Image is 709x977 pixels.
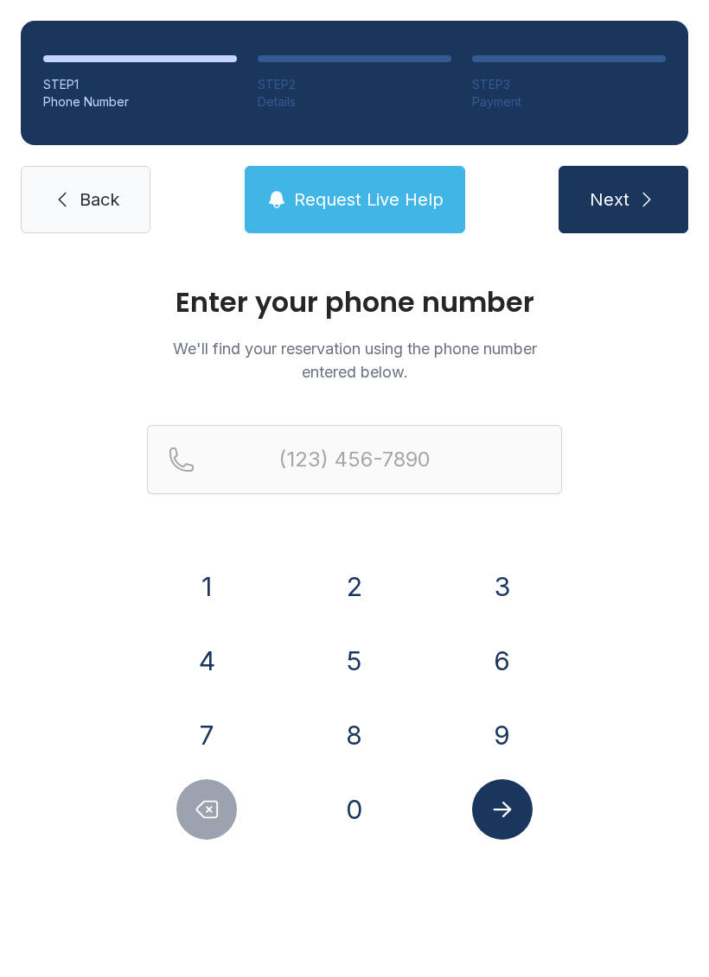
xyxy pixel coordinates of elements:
[147,425,562,494] input: Reservation phone number
[294,187,444,212] span: Request Live Help
[258,93,451,111] div: Details
[147,337,562,384] p: We'll find your reservation using the phone number entered below.
[43,76,237,93] div: STEP 1
[176,556,237,617] button: 1
[324,556,385,617] button: 2
[324,705,385,765] button: 8
[176,631,237,691] button: 4
[472,631,533,691] button: 6
[472,556,533,617] button: 3
[258,76,451,93] div: STEP 2
[590,187,629,212] span: Next
[472,705,533,765] button: 9
[472,93,666,111] div: Payment
[324,631,385,691] button: 5
[472,779,533,840] button: Submit lookup form
[147,289,562,316] h1: Enter your phone number
[80,187,119,212] span: Back
[472,76,666,93] div: STEP 3
[176,705,237,765] button: 7
[43,93,237,111] div: Phone Number
[324,779,385,840] button: 0
[176,779,237,840] button: Delete number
